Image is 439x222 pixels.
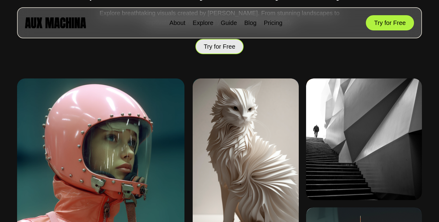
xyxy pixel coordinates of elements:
[306,78,422,200] img: Image
[221,19,237,26] a: Guide
[170,19,185,26] a: About
[244,19,256,26] a: Blog
[264,19,282,26] a: Pricing
[193,19,213,26] a: Explore
[366,15,414,30] button: Try for Free
[195,39,244,54] button: Try for Free
[25,17,86,28] img: AUX MACHINA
